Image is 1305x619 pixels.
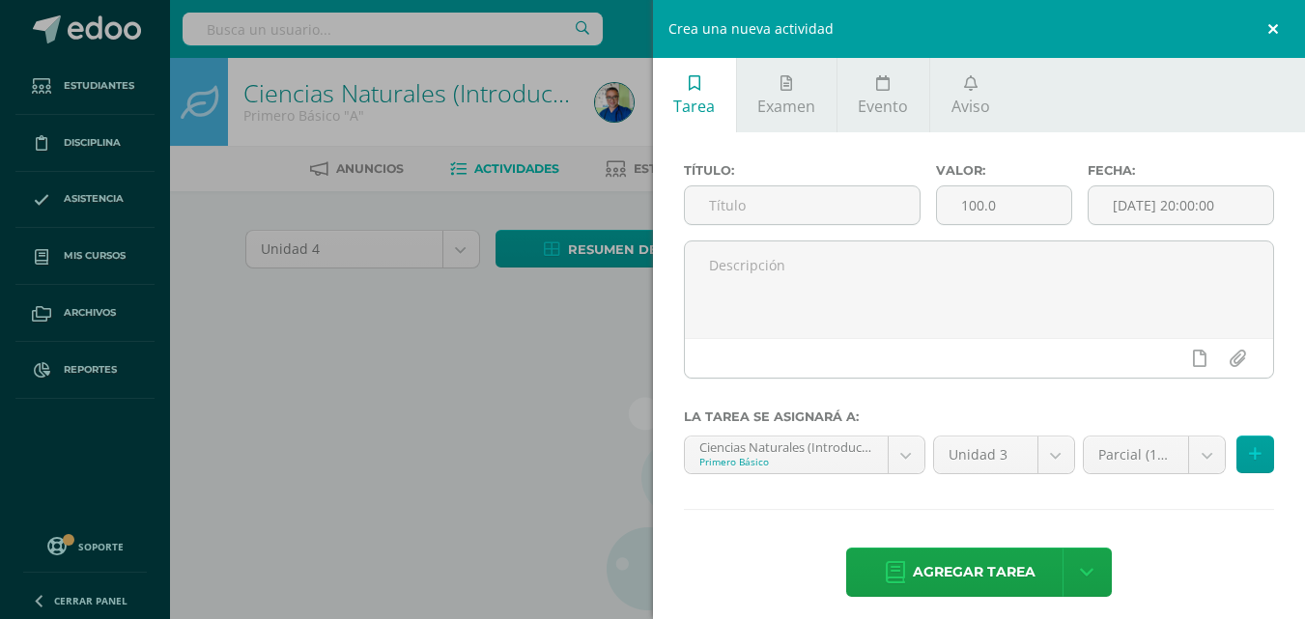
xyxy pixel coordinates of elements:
input: Puntos máximos [937,186,1071,224]
span: Parcial (10.0%) [1098,436,1175,473]
label: La tarea se asignará a: [684,409,1275,424]
a: Parcial (10.0%) [1084,436,1226,473]
div: Ciencias Naturales (Introducción a la Biología) 'A' [699,436,873,455]
a: Aviso [930,58,1010,132]
input: Fecha de entrega [1089,186,1273,224]
a: Unidad 3 [934,436,1074,473]
a: Examen [737,58,837,132]
span: Evento [858,96,908,117]
label: Título: [684,163,921,178]
a: Evento [837,58,929,132]
span: Examen [757,96,815,117]
label: Fecha: [1088,163,1274,178]
a: Tarea [653,58,736,132]
span: Aviso [951,96,990,117]
div: Primero Básico [699,455,873,468]
a: Ciencias Naturales (Introducción a la Biología) 'A'Primero Básico [685,436,924,473]
span: Tarea [673,96,715,117]
span: Agregar tarea [913,549,1035,596]
label: Valor: [936,163,1072,178]
input: Título [685,186,920,224]
span: Unidad 3 [949,436,1023,473]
